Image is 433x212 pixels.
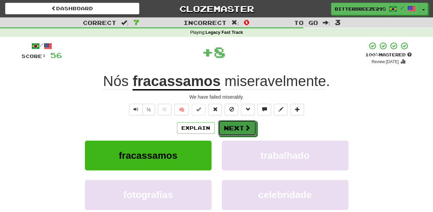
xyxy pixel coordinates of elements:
[365,52,412,58] div: Mastered
[231,20,239,26] span: :
[225,73,326,89] span: miseravelmente
[133,18,139,26] span: 7
[174,104,189,115] button: 🧠
[400,5,404,10] span: /
[274,104,288,115] button: Edit sentence (alt+d)
[220,73,330,89] span: .
[290,104,304,115] button: Add to collection (alt+a)
[22,42,62,50] div: /
[225,104,238,115] button: Ignore sentence (alt+i)
[322,20,330,26] span: :
[119,150,177,161] span: fracassamos
[331,3,419,15] a: BitterBreeze2956 /
[129,104,143,115] button: Play sentence audio (ctl+space)
[371,59,399,64] small: Review: [DATE]
[260,150,309,161] span: trabalhado
[192,104,205,115] button: Set this sentence to 100% Mastered (alt+m)
[150,3,284,15] a: Clozemaster
[128,104,155,115] div: Text-to-speech controls
[244,18,250,26] span: 0
[158,104,171,115] button: Favorite sentence (alt+f)
[214,43,226,60] span: 8
[202,42,214,62] span: +
[85,141,212,170] button: fracassamos
[294,19,318,26] span: To go
[121,20,129,26] span: :
[205,30,243,35] strong: Legacy Fast Track
[123,189,173,200] span: fotografias
[241,104,255,115] button: Grammar (alt+g)
[83,19,116,26] span: Correct
[103,73,129,89] span: Nós
[183,19,227,26] span: Incorrect
[258,189,312,200] span: celebridade
[22,94,412,100] div: We have failed miserably.
[335,6,385,12] span: BitterBreeze2956
[22,53,46,59] span: Score:
[257,104,271,115] button: Discuss sentence (alt+u)
[208,104,222,115] button: Reset to 0% Mastered (alt+r)
[365,52,379,57] span: 100 %
[85,180,212,210] button: fotografias
[5,3,139,14] a: Dashboard
[142,104,155,115] button: ½
[132,73,220,90] u: fracassamos
[222,141,348,170] button: trabalhado
[222,180,348,210] button: celebridade
[218,120,256,136] button: Next
[177,122,215,134] button: Explain
[50,51,62,59] span: 56
[335,18,341,26] span: 3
